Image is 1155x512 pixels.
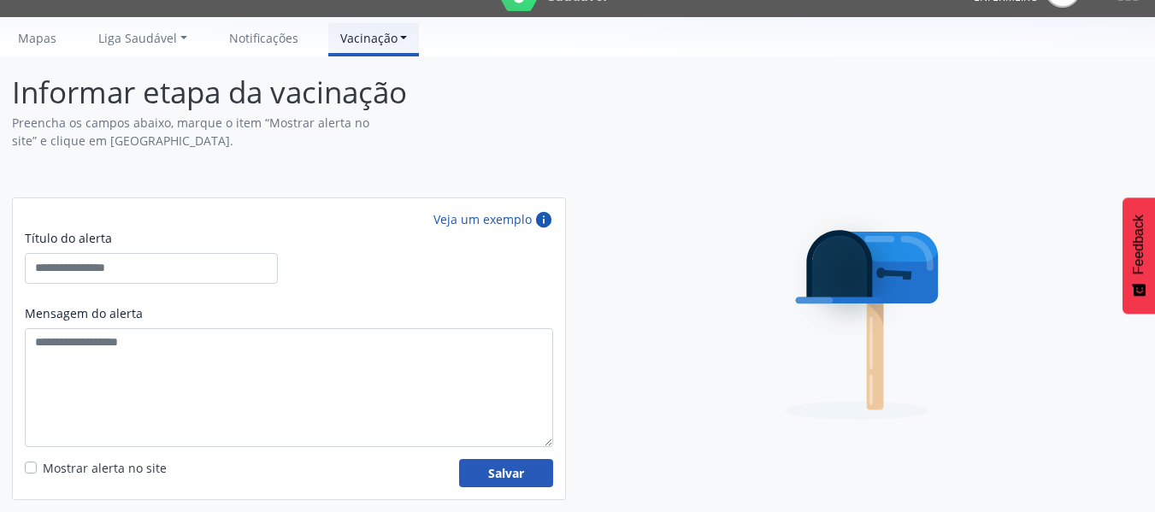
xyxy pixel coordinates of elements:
label: Título do alerta [25,229,112,247]
small: Preencha os campos abaixo, marque o item “Mostrar alerta no site” e clique em [GEOGRAPHIC_DATA]. [12,114,389,150]
span: Vacinação [340,30,398,46]
label: Mostrar alerta no site [43,459,167,477]
img: notification.svg [782,197,950,421]
a: Vacinação [328,23,420,53]
span: Veja um exemplo [433,210,532,229]
button: Salvar [459,459,553,488]
h1: Informar etapa da vacinação [12,74,1143,110]
span: Feedback [1131,215,1146,274]
a: Notificações [217,23,310,53]
a: Mapas [6,23,68,53]
span: Liga Saudável [98,30,177,46]
i: info [534,210,553,229]
label: Mensagem do alerta [25,304,143,322]
strong: Salvar [488,465,524,481]
button: Feedback - Mostrar pesquisa [1123,197,1155,314]
a: Liga Saudável [86,23,199,53]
